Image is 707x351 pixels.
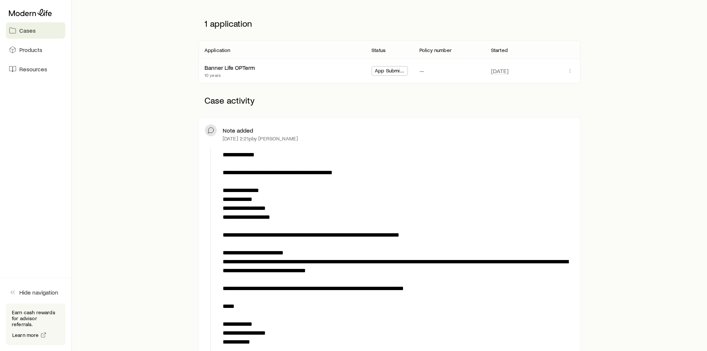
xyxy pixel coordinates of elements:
button: Hide navigation [6,284,65,300]
span: Hide navigation [19,289,58,296]
p: Earn cash rewards for advisor referrals. [12,309,59,327]
div: Banner Life OPTerm [204,64,255,72]
a: Resources [6,61,65,77]
p: Application [204,47,230,53]
span: Resources [19,65,47,73]
p: Case activity [199,89,580,111]
span: Products [19,46,42,53]
p: — [419,67,424,75]
a: Banner Life OPTerm [204,64,255,71]
a: Products [6,42,65,58]
p: Status [371,47,386,53]
span: Learn more [12,332,39,338]
span: App Submitted [375,68,405,75]
p: Note added [223,127,253,134]
span: [DATE] [491,67,508,75]
div: Earn cash rewards for advisor referrals.Learn more [6,303,65,345]
p: 1 application [199,12,580,35]
span: Cases [19,27,36,34]
a: Cases [6,22,65,39]
p: Policy number [419,47,452,53]
p: 10 years [204,72,255,78]
p: [DATE] 2:21p by [PERSON_NAME] [223,136,298,142]
p: Started [491,47,508,53]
